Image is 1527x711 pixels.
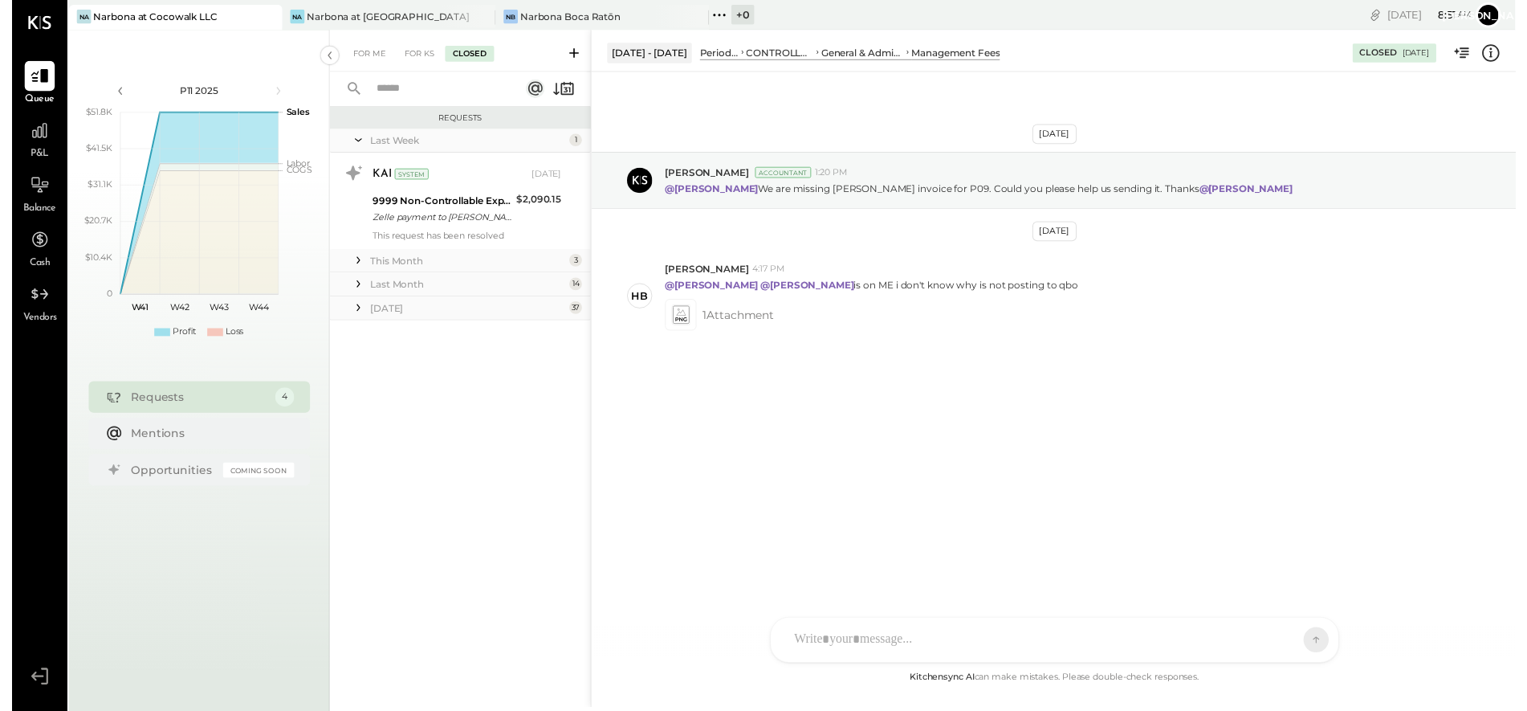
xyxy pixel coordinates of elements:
[512,194,558,210] div: $2,090.15
[663,168,748,182] span: [PERSON_NAME]
[698,47,738,60] div: Period P&L
[96,292,102,304] text: 0
[760,284,855,296] strong: @[PERSON_NAME]
[663,283,1083,296] p: is on ME i don't know why is not posting to qbo
[364,282,562,296] div: Last Month
[366,234,558,245] div: This request has been resolved
[11,205,45,219] span: Balance
[816,169,849,182] span: 1:20 PM
[121,306,139,317] text: W41
[366,212,507,228] div: Zelle payment to [PERSON_NAME] [PERSON_NAME] JPM99boahkk4
[14,94,43,108] span: Queue
[18,260,39,275] span: Cash
[731,5,754,25] div: + 0
[1,228,55,275] a: Cash
[240,306,261,317] text: W44
[1377,6,1393,23] div: copy link
[755,170,812,181] div: Accountant
[440,47,490,63] div: Closed
[1036,225,1081,245] div: [DATE]
[1369,47,1407,60] div: Closed
[283,10,297,24] div: Na
[214,470,287,485] div: Coming Soon
[389,171,423,182] div: System
[914,47,1004,60] div: Management Fees
[1412,48,1439,59] div: [DATE]
[1206,186,1301,198] strong: @[PERSON_NAME]
[201,306,220,317] text: W43
[566,136,579,149] div: 1
[499,10,514,24] div: NB
[1036,126,1081,146] div: [DATE]
[161,306,180,317] text: W42
[75,108,102,119] text: $51.8K
[75,145,102,156] text: $41.5K
[217,331,235,344] div: Loss
[77,182,102,193] text: $31.1K
[566,258,579,271] div: 3
[279,167,305,178] text: COGS
[331,114,580,125] div: Requests
[339,47,388,63] div: For Me
[1,173,55,219] a: Balance
[516,10,618,23] div: Narbona Boca Ratōn
[702,304,774,336] span: 1 Attachment
[391,47,437,63] div: For KS
[364,306,562,320] div: [DATE]
[299,10,467,23] div: Narbona at [GEOGRAPHIC_DATA] LLC
[566,282,579,295] div: 14
[605,43,690,63] div: [DATE] - [DATE]
[663,186,758,198] strong: @[PERSON_NAME]
[663,284,758,296] strong: @[PERSON_NAME]
[66,10,80,24] div: Na
[1487,2,1513,28] button: [PERSON_NAME]
[364,258,562,272] div: This Month
[663,185,1303,198] p: We are missing [PERSON_NAME] invoice for P09. Could you please help us sending it. Thanks
[566,306,579,319] div: 37
[121,432,279,448] div: Mentions
[629,293,646,309] div: HB
[83,10,209,23] div: Narbona at Cocowalk LLC
[279,160,303,171] text: Labor
[366,196,507,212] div: 9999 Non-Controllable Expenses:Other Income and Expenses:To Be Classified P&L
[74,255,102,267] text: $10.4K
[1,284,55,330] a: Vendors
[122,85,259,99] div: P11 2025
[822,47,906,60] div: General & Administrative Expenses
[366,169,385,185] div: KAI
[11,316,46,330] span: Vendors
[279,108,303,119] text: Sales
[163,331,187,344] div: Profit
[663,266,748,280] span: [PERSON_NAME]
[73,219,102,230] text: $20.7K
[364,136,562,149] div: Last Week
[19,149,38,164] span: P&L
[527,170,558,183] div: [DATE]
[752,267,785,280] span: 4:17 PM
[1,117,55,164] a: P&L
[1,62,55,108] a: Queue
[267,394,287,413] div: 4
[121,469,206,485] div: Opportunities
[746,47,814,60] div: CONTROLLABLE EXPENSES
[121,395,259,411] div: Requests
[1397,7,1483,22] div: [DATE]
